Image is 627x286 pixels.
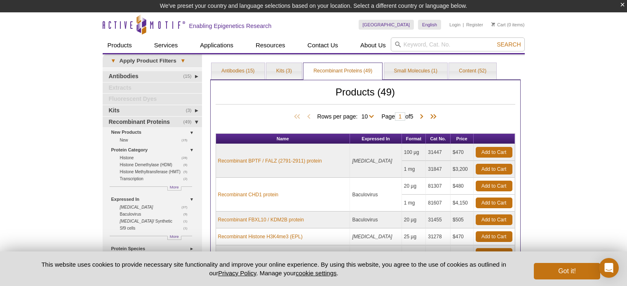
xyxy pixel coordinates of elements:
span: (28) [181,154,192,161]
span: (8) [183,161,192,168]
a: (1)Sf9 cells [120,225,192,232]
td: $3,200 [451,161,473,178]
a: Kits (3) [266,63,302,79]
div: Open Intercom Messenger [599,258,619,278]
span: (9) [183,211,192,218]
span: ▾ [176,57,189,65]
a: Extracts [103,83,202,93]
a: (8)Histone Demethylase (HDM) [120,161,192,168]
span: Search [497,41,521,48]
td: 100 µg [402,144,426,161]
th: Cat No. [426,134,451,144]
h2: Enabling Epigenetics Research [189,22,272,30]
td: 31278 [426,228,451,245]
span: First Page [292,113,305,121]
td: $505 [451,212,473,228]
a: (2)Transcription [120,175,192,182]
span: Page of [377,112,417,121]
a: [GEOGRAPHIC_DATA] [359,20,414,30]
a: Recombinant Proteins (49) [303,63,382,79]
td: 81607 [426,195,451,212]
td: Baculovirus [350,212,402,228]
span: 5 [410,113,413,120]
td: $4,150 [451,195,473,212]
a: Add to Cart [476,198,512,208]
td: $470 [451,228,473,245]
td: 31455 [426,212,451,228]
span: (1) [183,218,192,225]
th: Format [402,134,426,144]
a: Expressed In [111,195,197,204]
i: [MEDICAL_DATA] [352,234,392,239]
i: [MEDICAL_DATA] [120,219,153,223]
a: (49)Recombinant Proteins [103,117,202,128]
a: Small Molecules (1) [384,63,447,79]
li: | [463,20,464,30]
span: (15) [183,71,196,82]
a: Protein Species [111,244,197,253]
a: Privacy Policy [218,270,256,277]
a: Login [449,22,460,28]
a: Antibodies (15) [211,63,265,79]
a: Content (52) [449,63,496,79]
a: (28)Histone [120,154,192,161]
a: (9)Baculovirus [120,211,192,218]
td: 81307 [426,178,451,195]
td: 25 µg [402,245,426,262]
a: More [167,186,181,191]
a: Services [149,37,183,53]
span: More [170,184,179,191]
span: (15) [181,137,192,144]
span: Last Page [426,113,438,121]
td: Baculovirus [350,178,402,212]
td: 20 µg [402,178,426,195]
a: (5)Histone Methyltransferase (HMT) [120,168,192,175]
td: $470 [451,245,473,262]
td: 31847 [426,161,451,178]
a: More [167,236,181,240]
a: Add to Cart [476,231,512,242]
a: Add to Cart [476,248,512,259]
span: Next Page [418,113,426,121]
a: Add to Cart [476,181,512,191]
a: About Us [355,37,391,53]
i: [MEDICAL_DATA] [120,205,153,209]
span: (2) [183,175,192,182]
p: This website uses cookies to provide necessary site functionality and improve your online experie... [27,260,521,277]
a: ▾Apply Product Filters▾ [103,54,202,67]
a: Fluorescent Dyes [103,94,202,105]
a: (15)Antibodies [103,71,202,82]
a: (3)Kits [103,105,202,116]
td: 1 mg [402,195,426,212]
a: Recombinant CHD1 protein [218,191,279,198]
a: Protein Category [111,146,197,154]
a: Resources [251,37,290,53]
th: Name [216,134,350,144]
input: Keyword, Cat. No. [391,37,525,51]
i: [MEDICAL_DATA] [352,251,392,256]
th: Price [451,134,473,144]
a: Add to Cart [476,214,512,225]
span: (5) [183,168,192,175]
span: Rows per page: [317,112,377,120]
a: English [418,20,441,30]
a: Recombinant FBXL10 / KDM2B protein [218,216,304,223]
td: $470 [451,144,473,161]
a: Recombinant Histone H3K4me3 (EPL) [218,233,303,240]
span: (1) [183,225,192,232]
span: (3) [186,105,196,116]
td: $480 [451,178,473,195]
span: (37) [181,204,192,211]
a: Contact Us [303,37,343,53]
td: 25 µg [402,228,426,245]
a: Applications [195,37,238,53]
a: Recombinant BPTF / FALZ (2791-2911) protein [218,157,322,165]
td: 20 µg [402,212,426,228]
span: More [170,233,179,240]
button: Search [494,41,523,48]
th: Expressed In [350,134,402,144]
a: (1) [MEDICAL_DATA]/ Synthetic [120,218,192,225]
i: [MEDICAL_DATA] [352,158,392,164]
button: Got it! [534,263,600,279]
a: (37) [MEDICAL_DATA] [120,204,192,211]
